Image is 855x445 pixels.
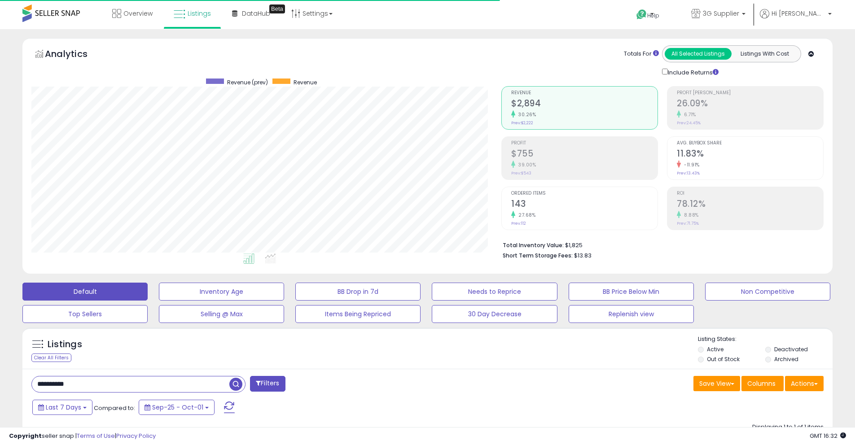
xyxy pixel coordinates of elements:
span: Last 7 Days [46,403,81,412]
span: Profit [511,141,658,146]
a: Privacy Policy [116,432,156,440]
button: BB Drop in 7d [295,283,421,301]
small: -11.91% [681,161,700,168]
button: Sep-25 - Oct-01 [139,400,215,415]
small: Prev: 24.45% [677,120,701,126]
button: Last 7 Days [32,400,92,415]
h2: 78.12% [677,199,823,211]
button: Non Competitive [705,283,830,301]
small: 27.68% [515,212,535,218]
p: Listing States: [698,335,833,344]
small: 30.26% [515,111,536,118]
span: Listings [188,9,211,18]
small: Prev: 71.75% [677,221,699,226]
li: $1,825 [503,239,817,250]
a: Terms of Use [77,432,115,440]
span: Profit [PERSON_NAME] [677,91,823,96]
span: Revenue [294,79,317,86]
span: DataHub [242,9,270,18]
h2: $2,894 [511,98,658,110]
label: Out of Stock [707,355,740,363]
button: 30 Day Decrease [432,305,557,323]
div: Tooltip anchor [269,4,285,13]
span: ROI [677,191,823,196]
small: Prev: 13.43% [677,170,700,176]
span: Compared to: [94,404,135,412]
button: Actions [785,376,824,391]
span: Columns [747,379,776,388]
div: Include Returns [655,67,729,77]
small: Prev: 112 [511,221,526,226]
a: Hi [PERSON_NAME] [760,9,832,29]
button: Needs to Reprice [432,283,557,301]
h5: Listings [48,338,82,351]
small: Prev: $2,222 [511,120,533,126]
span: Avg. Buybox Share [677,141,823,146]
div: Displaying 1 to 1 of 1 items [752,423,824,432]
button: Default [22,283,148,301]
button: All Selected Listings [665,48,732,60]
label: Archived [774,355,798,363]
div: seller snap | | [9,432,156,441]
small: 6.71% [681,111,696,118]
span: 3G Supplier [703,9,739,18]
span: Ordered Items [511,191,658,196]
span: Help [647,12,659,19]
span: Overview [123,9,153,18]
button: Items Being Repriced [295,305,421,323]
label: Active [707,345,723,353]
h2: 26.09% [677,98,823,110]
button: Replenish view [569,305,694,323]
span: $13.83 [574,251,592,260]
i: Get Help [636,9,647,20]
b: Short Term Storage Fees: [503,252,573,259]
label: Deactivated [774,345,808,353]
div: Totals For [624,50,659,58]
button: Inventory Age [159,283,284,301]
b: Total Inventory Value: [503,241,564,249]
button: Top Sellers [22,305,148,323]
button: Save View [693,376,740,391]
span: Revenue [511,91,658,96]
strong: Copyright [9,432,42,440]
button: BB Price Below Min [569,283,694,301]
span: 2025-10-10 16:32 GMT [810,432,846,440]
small: 39.00% [515,161,536,168]
a: Help [629,2,677,29]
button: Filters [250,376,285,392]
div: Clear All Filters [31,353,71,362]
button: Listings With Cost [731,48,798,60]
span: Hi [PERSON_NAME] [772,9,825,18]
small: 8.88% [681,212,699,218]
span: Revenue (prev) [227,79,268,86]
small: Prev: $543 [511,170,531,176]
h5: Analytics [45,48,105,62]
span: Sep-25 - Oct-01 [152,403,203,412]
h2: 143 [511,199,658,211]
button: Selling @ Max [159,305,284,323]
h2: $755 [511,148,658,161]
h2: 11.83% [677,148,823,161]
button: Columns [741,376,784,391]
